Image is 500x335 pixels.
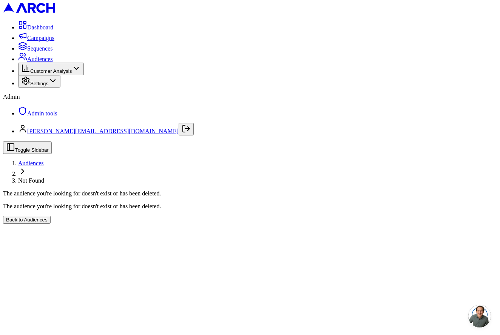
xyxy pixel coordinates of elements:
a: Admin tools [18,110,57,117]
p: The audience you're looking for doesn't exist or has been deleted. [3,203,497,210]
span: Not Found [18,177,44,184]
button: Back to Audiences [3,216,51,224]
span: Dashboard [27,24,53,31]
span: Toggle Sidebar [15,147,49,153]
button: Customer Analysis [18,63,84,75]
span: Campaigns [27,35,54,41]
span: Customer Analysis [30,68,72,74]
button: Settings [18,75,60,88]
span: Audiences [27,56,53,62]
a: Audiences [18,56,53,62]
a: Open chat [468,305,491,327]
button: Log out [179,123,194,135]
span: Admin tools [27,110,57,117]
a: Sequences [18,45,53,52]
button: Toggle Sidebar [3,141,52,154]
a: Campaigns [18,35,54,41]
span: Settings [30,81,48,86]
a: Dashboard [18,24,53,31]
a: Audiences [18,160,44,166]
span: Sequences [27,45,53,52]
a: [PERSON_NAME][EMAIL_ADDRESS][DOMAIN_NAME] [27,128,179,134]
div: Admin [3,94,497,100]
nav: breadcrumb [3,160,497,184]
div: The audience you're looking for doesn't exist or has been deleted. [3,190,497,197]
